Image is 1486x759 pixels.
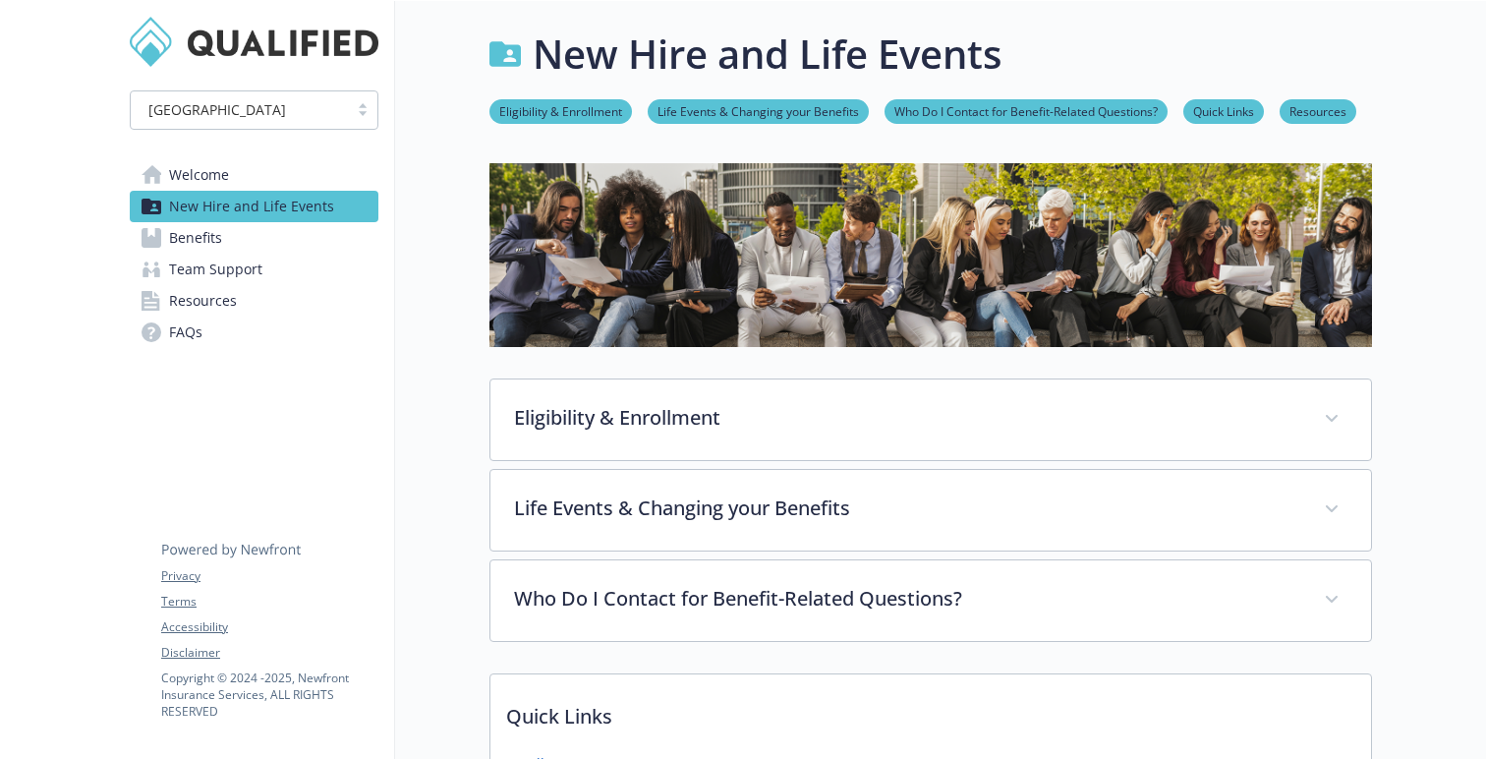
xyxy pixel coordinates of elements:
h1: New Hire and Life Events [533,25,1001,84]
span: Benefits [169,222,222,254]
a: Disclaimer [161,644,377,662]
a: Team Support [130,254,378,285]
a: Who Do I Contact for Benefit-Related Questions? [885,101,1168,120]
span: [GEOGRAPHIC_DATA] [141,99,338,120]
a: Quick Links [1183,101,1264,120]
div: Life Events & Changing your Benefits [490,470,1371,551]
a: New Hire and Life Events [130,191,378,222]
img: new hire page banner [489,163,1372,347]
p: Who Do I Contact for Benefit-Related Questions? [514,584,1300,613]
p: Copyright © 2024 - 2025 , Newfront Insurance Services, ALL RIGHTS RESERVED [161,670,377,720]
p: Life Events & Changing your Benefits [514,494,1300,523]
span: Welcome [169,159,229,191]
a: Resources [130,285,378,317]
a: Eligibility & Enrollment [489,101,632,120]
a: Terms [161,593,377,611]
div: Eligibility & Enrollment [490,379,1371,460]
p: Quick Links [490,674,1371,747]
div: Who Do I Contact for Benefit-Related Questions? [490,560,1371,641]
span: New Hire and Life Events [169,191,334,222]
a: Privacy [161,567,377,585]
a: Accessibility [161,618,377,636]
a: Benefits [130,222,378,254]
span: [GEOGRAPHIC_DATA] [148,99,286,120]
a: Resources [1280,101,1356,120]
span: FAQs [169,317,202,348]
span: Team Support [169,254,262,285]
span: Resources [169,285,237,317]
p: Eligibility & Enrollment [514,403,1300,433]
a: FAQs [130,317,378,348]
a: Life Events & Changing your Benefits [648,101,869,120]
a: Welcome [130,159,378,191]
